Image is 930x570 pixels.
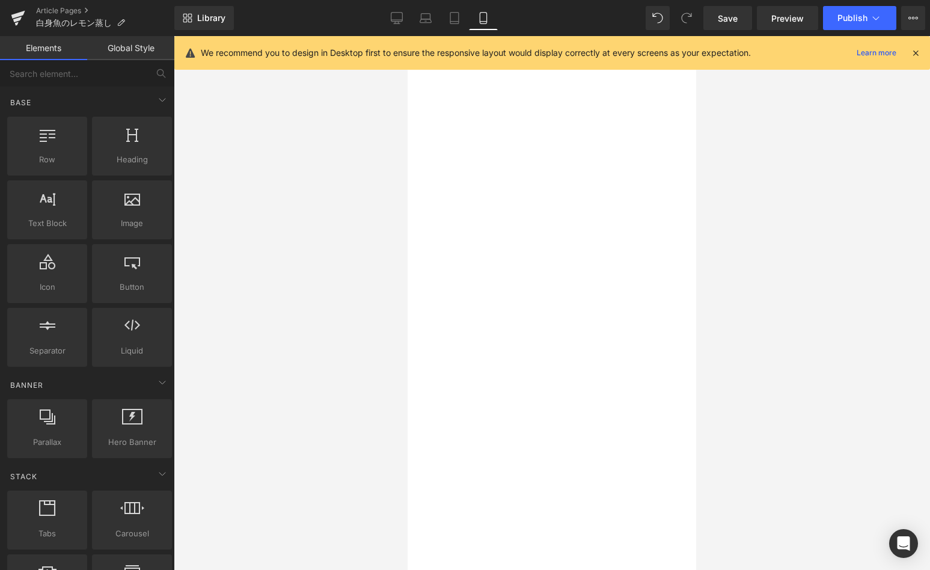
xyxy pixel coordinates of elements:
[96,217,168,230] span: Image
[852,46,901,60] a: Learn more
[646,6,670,30] button: Undo
[174,6,234,30] a: New Library
[36,6,174,16] a: Article Pages
[11,217,84,230] span: Text Block
[197,13,225,23] span: Library
[11,345,84,357] span: Separator
[771,12,804,25] span: Preview
[96,153,168,166] span: Heading
[411,6,440,30] a: Laptop
[9,471,38,482] span: Stack
[9,97,32,108] span: Base
[718,12,738,25] span: Save
[201,46,751,60] p: We recommend you to design in Desktop first to ensure the responsive layout would display correct...
[382,6,411,30] a: Desktop
[901,6,925,30] button: More
[36,18,112,28] span: 白身魚のレモン蒸し
[87,36,174,60] a: Global Style
[9,379,44,391] span: Banner
[675,6,699,30] button: Redo
[823,6,896,30] button: Publish
[11,153,84,166] span: Row
[96,345,168,357] span: Liquid
[889,529,918,558] div: Open Intercom Messenger
[96,281,168,293] span: Button
[837,13,867,23] span: Publish
[11,436,84,449] span: Parallax
[11,281,84,293] span: Icon
[440,6,469,30] a: Tablet
[11,527,84,540] span: Tabs
[96,436,168,449] span: Hero Banner
[96,527,168,540] span: Carousel
[469,6,498,30] a: Mobile
[757,6,818,30] a: Preview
